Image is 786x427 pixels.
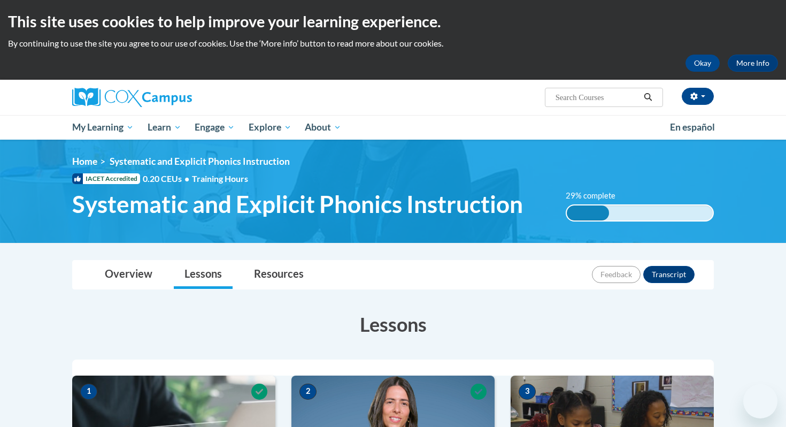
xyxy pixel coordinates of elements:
span: IACET Accredited [72,173,140,184]
span: • [184,173,189,184]
a: Lessons [174,261,233,289]
span: Explore [249,121,291,134]
a: Learn [141,115,188,140]
span: Training Hours [192,173,248,184]
a: Cox Campus [72,88,275,107]
a: About [298,115,349,140]
span: 0.20 CEUs [143,173,192,185]
a: My Learning [65,115,141,140]
span: 1 [80,384,97,400]
p: By continuing to use the site you agree to our use of cookies. Use the ‘More info’ button to read... [8,37,778,49]
span: About [305,121,341,134]
span: Learn [148,121,181,134]
button: Account Settings [682,88,714,105]
span: Systematic and Explicit Phonics Instruction [110,156,290,167]
a: Home [72,156,97,167]
label: 29% complete [566,190,627,202]
span: En español [670,121,715,133]
span: Engage [195,121,235,134]
div: 29% complete [567,205,609,220]
a: Engage [188,115,242,140]
a: Resources [243,261,314,289]
a: Overview [94,261,163,289]
a: More Info [728,55,778,72]
button: Feedback [592,266,641,283]
a: Explore [242,115,298,140]
img: Cox Campus [72,88,192,107]
span: Systematic and Explicit Phonics Instruction [72,190,523,218]
a: En español [663,116,722,139]
button: Transcript [643,266,695,283]
input: Search Courses [554,91,640,104]
span: 3 [519,384,536,400]
button: Search [640,91,656,104]
div: Main menu [56,115,730,140]
h3: Lessons [72,311,714,338]
h2: This site uses cookies to help improve your learning experience. [8,11,778,32]
button: Okay [685,55,720,72]
span: My Learning [72,121,134,134]
span: 2 [299,384,317,400]
iframe: Button to launch messaging window [743,384,777,418]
